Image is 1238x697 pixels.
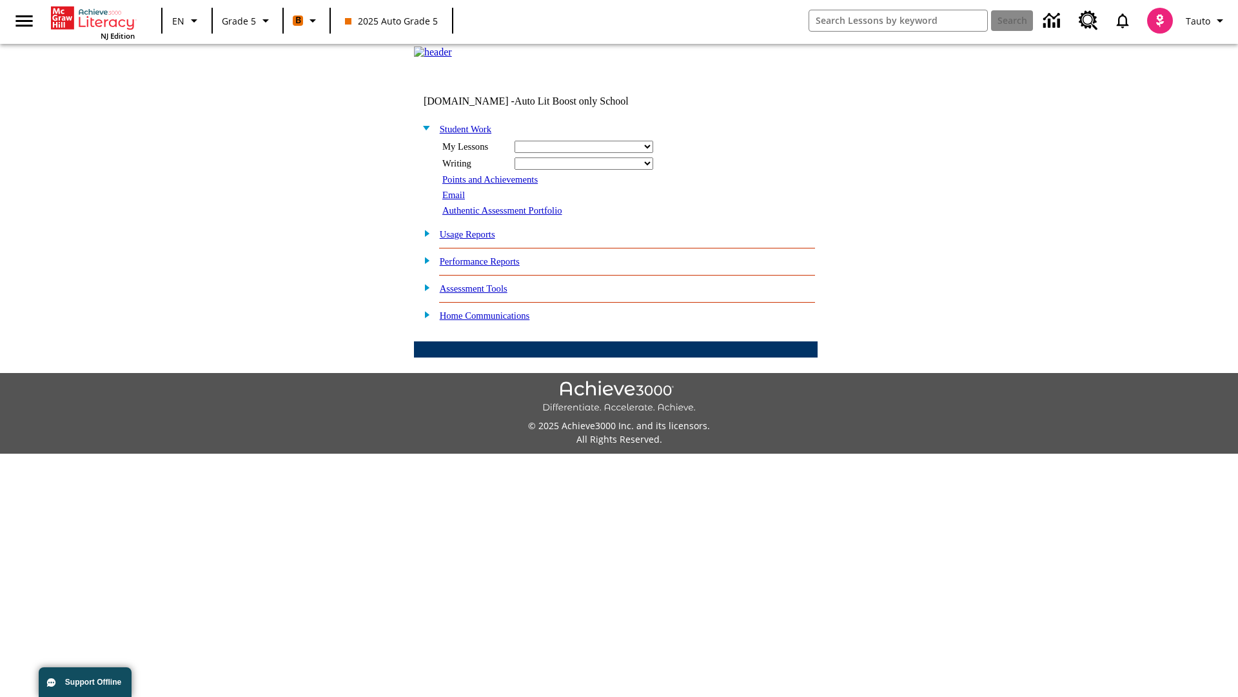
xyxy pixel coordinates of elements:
span: Grade 5 [222,14,256,28]
img: plus.gif [417,308,431,320]
a: Home Communications [440,310,530,321]
button: Language: EN, Select a language [166,9,208,32]
a: Student Work [440,124,491,134]
span: B [295,12,301,28]
a: Resource Center, Will open in new tab [1071,3,1106,38]
span: Tauto [1186,14,1210,28]
img: Achieve3000 Differentiate Accelerate Achieve [542,381,696,414]
td: [DOMAIN_NAME] - [424,96,661,107]
a: Authentic Assessment Portfolio [442,205,562,216]
div: Home [51,4,135,41]
nobr: Auto Lit Boost only School [515,96,629,106]
img: avatar image [1147,8,1173,34]
img: plus.gif [417,227,431,239]
a: Points and Achievements [442,174,538,185]
a: Usage Reports [440,229,495,239]
button: Boost Class color is orange. Change class color [288,9,326,32]
button: Profile/Settings [1181,9,1233,32]
a: Notifications [1106,4,1139,37]
img: plus.gif [417,281,431,293]
a: Email [442,190,465,200]
img: minus.gif [417,122,431,134]
span: Support Offline [65,678,121,687]
a: Assessment Tools [440,283,507,294]
button: Select a new avatar [1139,4,1181,37]
a: Data Center [1036,3,1071,39]
button: Grade: Grade 5, Select a grade [217,9,279,32]
div: Writing [442,158,507,169]
span: EN [172,14,184,28]
div: My Lessons [442,141,507,152]
span: 2025 Auto Grade 5 [345,14,438,28]
button: Support Offline [39,667,132,697]
img: header [414,46,452,58]
a: Performance Reports [440,256,520,267]
img: plus.gif [417,254,431,266]
span: NJ Edition [101,31,135,41]
button: Open side menu [5,2,43,40]
input: search field [809,10,987,31]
